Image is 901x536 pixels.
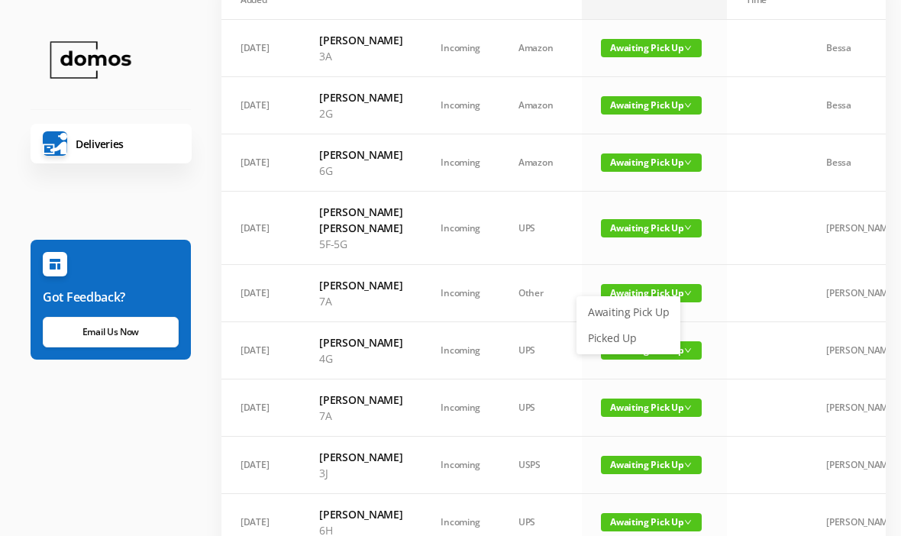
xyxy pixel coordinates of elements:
[421,77,499,134] td: Incoming
[684,102,692,109] i: icon: down
[319,48,402,64] p: 3A
[499,192,582,265] td: UPS
[601,153,702,172] span: Awaiting Pick Up
[319,293,402,309] p: 7A
[499,265,582,322] td: Other
[319,392,402,408] h6: [PERSON_NAME]
[421,379,499,437] td: Incoming
[319,350,402,366] p: 4G
[579,300,678,325] a: Awaiting Pick Up
[684,159,692,166] i: icon: down
[499,437,582,494] td: USPS
[221,437,300,494] td: [DATE]
[319,32,402,48] h6: [PERSON_NAME]
[221,379,300,437] td: [DATE]
[421,134,499,192] td: Incoming
[221,20,300,77] td: [DATE]
[319,204,402,236] h6: [PERSON_NAME] [PERSON_NAME]
[421,20,499,77] td: Incoming
[319,163,402,179] p: 6G
[684,404,692,412] i: icon: down
[31,124,192,163] a: Deliveries
[601,284,702,302] span: Awaiting Pick Up
[499,20,582,77] td: Amazon
[421,437,499,494] td: Incoming
[221,322,300,379] td: [DATE]
[43,288,179,306] h6: Got Feedback?
[319,89,402,105] h6: [PERSON_NAME]
[499,379,582,437] td: UPS
[421,265,499,322] td: Incoming
[684,224,692,231] i: icon: down
[499,322,582,379] td: UPS
[684,347,692,354] i: icon: down
[319,236,402,252] p: 5F-5G
[221,192,300,265] td: [DATE]
[43,317,179,347] a: Email Us Now
[421,322,499,379] td: Incoming
[499,77,582,134] td: Amazon
[319,105,402,121] p: 2G
[601,513,702,531] span: Awaiting Pick Up
[684,518,692,526] i: icon: down
[221,77,300,134] td: [DATE]
[579,326,678,350] a: Picked Up
[601,39,702,57] span: Awaiting Pick Up
[319,506,402,522] h6: [PERSON_NAME]
[601,96,702,115] span: Awaiting Pick Up
[319,465,402,481] p: 3J
[601,399,702,417] span: Awaiting Pick Up
[684,461,692,469] i: icon: down
[601,456,702,474] span: Awaiting Pick Up
[319,408,402,424] p: 7A
[601,219,702,237] span: Awaiting Pick Up
[319,277,402,293] h6: [PERSON_NAME]
[319,334,402,350] h6: [PERSON_NAME]
[221,265,300,322] td: [DATE]
[421,192,499,265] td: Incoming
[319,147,402,163] h6: [PERSON_NAME]
[684,289,692,297] i: icon: down
[499,134,582,192] td: Amazon
[684,44,692,52] i: icon: down
[319,449,402,465] h6: [PERSON_NAME]
[221,134,300,192] td: [DATE]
